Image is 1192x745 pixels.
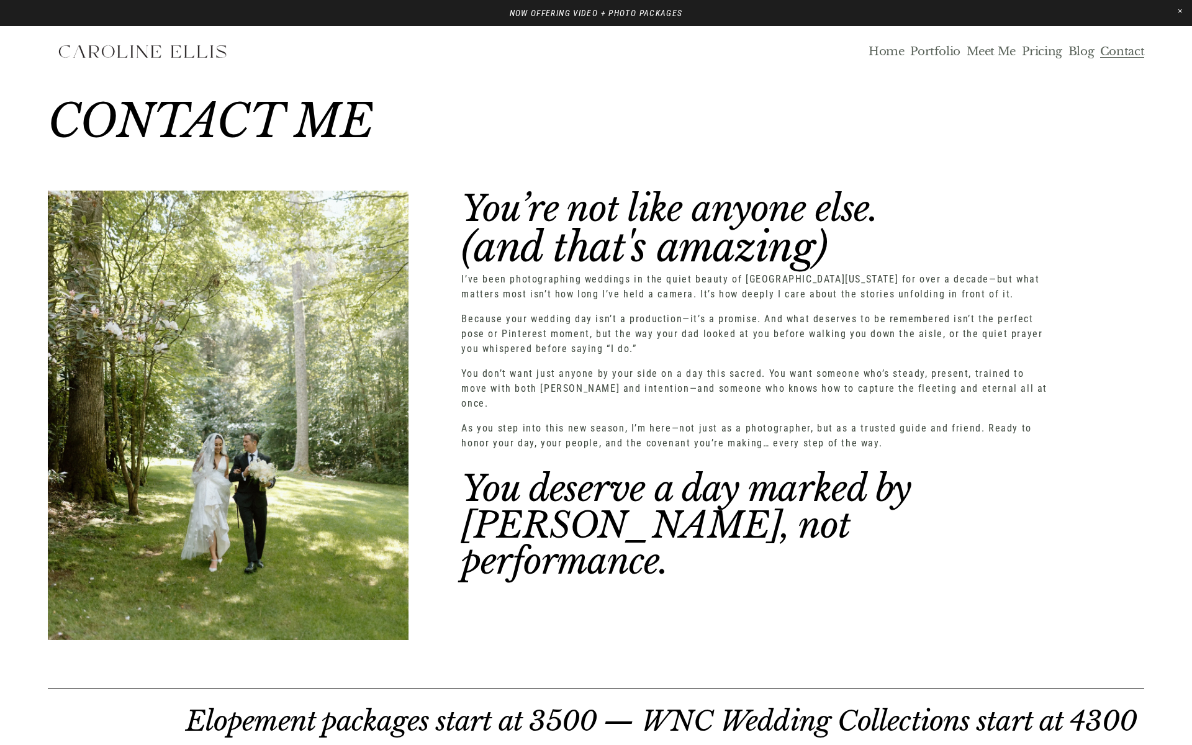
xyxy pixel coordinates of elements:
em: Elopement packages start at 3500 — WNC Wedding Collections start at 4300 [186,704,1137,738]
a: Blog [1068,44,1095,59]
em: (and that's amazing) [461,222,827,273]
p: You don’t want just anyone by your side on a day this sacred. You want someone who’s steady, pres... [461,366,1052,411]
img: Western North Carolina Faith Based Elopement Photographer [48,36,237,67]
em: You deserve a day marked by [PERSON_NAME], not performance. [461,466,921,584]
em: CONTACT ME [48,93,372,150]
em: You’re not like anyone else. [461,186,878,231]
p: Because your wedding day isn’t a production—it’s a promise. And what deserves to be remembered is... [461,312,1052,356]
a: Pricing [1022,44,1062,59]
a: Home [869,44,905,59]
a: Contact [1100,44,1144,59]
a: Portfolio [910,44,960,59]
p: As you step into this new season, I’m here—not just as a photographer, but as a trusted guide and... [461,421,1052,451]
p: I’ve been photographing weddings in the quiet beauty of [GEOGRAPHIC_DATA][US_STATE] for over a de... [461,272,1052,302]
a: Meet Me [967,44,1016,59]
